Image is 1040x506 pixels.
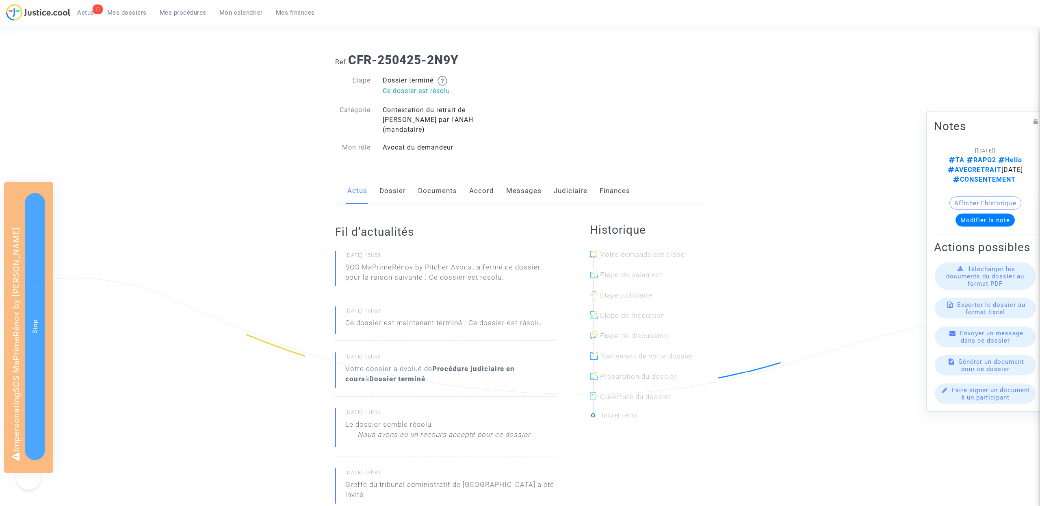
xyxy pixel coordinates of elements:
[345,365,515,383] b: Procédure judiciaire en cours
[276,9,315,16] span: Mes finances
[348,53,459,67] b: CFR-250425-2N9Y
[347,178,367,204] a: Actus
[955,213,1015,226] button: Modifier la note
[345,409,557,419] small: [DATE] 11h50
[107,9,147,16] span: Mes dossiers
[6,4,71,21] img: jc-logo.svg
[377,105,520,135] div: Contestation du retrait de [PERSON_NAME] par l'ANAH (mandataire)
[377,143,520,152] div: Avocat du demandeur
[506,178,542,204] a: Messages
[600,250,685,258] span: Votre demande est close
[379,178,406,204] a: Dossier
[16,465,41,490] iframe: Help Scout Beacon - Open
[93,4,103,14] div: 11
[345,252,557,262] small: [DATE] 15h58
[345,419,532,444] div: Le dossier semble résolu
[996,156,1022,163] span: Helio
[948,156,1023,183] span: [DATE]
[213,7,269,19] a: Mon calendrier
[438,76,447,86] img: help.svg
[957,301,1025,315] span: Exporter le dossier au format Excel
[71,7,101,19] a: 11Actus
[25,193,45,460] button: Stop
[77,9,94,16] span: Actus
[949,156,964,163] span: TA
[335,225,557,239] h2: Fil d’actualités
[345,307,557,318] small: [DATE] 15h58
[554,178,587,204] a: Judiciaire
[31,319,39,334] span: Stop
[329,143,377,152] div: Mon rôle
[383,86,514,96] p: Ce dossier est résolu
[590,223,705,237] h2: Historique
[934,119,1036,133] h2: Notes
[329,76,377,97] div: Etape
[377,76,520,97] div: Dossier terminé
[345,469,557,480] small: [DATE] 09h39
[958,358,1024,372] span: Générer un document pour ce dossier
[345,262,557,282] div: SOS MaPrimeRénov by Pitcher Avocat a fermé ce dossier pour la raison suivante : Ce dossier est ré...
[345,480,557,504] p: Greffe du tribunal administratif de [GEOGRAPHIC_DATA] a été invité
[219,9,263,16] span: Mon calendrier
[934,240,1036,254] h2: Actions possibles
[335,58,348,66] span: Ref.
[153,7,213,19] a: Mes procédures
[4,182,53,473] div: Impersonating
[345,318,543,332] p: Ce dossier est maintenant terminé : Ce dossier est résolu.
[600,178,630,204] a: Finances
[345,364,557,384] div: Votre dossier a évolué de à
[329,105,377,135] div: Catégorie
[369,375,425,383] b: Dossier terminé
[946,265,1024,287] span: Télécharger les documents du dossier au format PDF
[469,178,494,204] a: Accord
[269,7,321,19] a: Mes finances
[418,178,457,204] a: Documents
[101,7,153,19] a: Mes dossiers
[953,175,1016,183] span: CONSENTEMENT
[964,156,996,163] span: RAPO2
[160,9,206,16] span: Mes procédures
[960,329,1023,344] span: Envoyer un message dans ce dossier
[357,430,532,444] p: Nous avons eu un recours accepté pour ce dossier.
[948,165,1001,173] span: AVECRETRAIT
[975,147,995,153] span: [[DATE]]
[949,196,1021,209] button: Afficher l'historique
[345,353,557,364] small: [DATE] 15h58
[952,386,1030,401] span: Faire signer un document à un participant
